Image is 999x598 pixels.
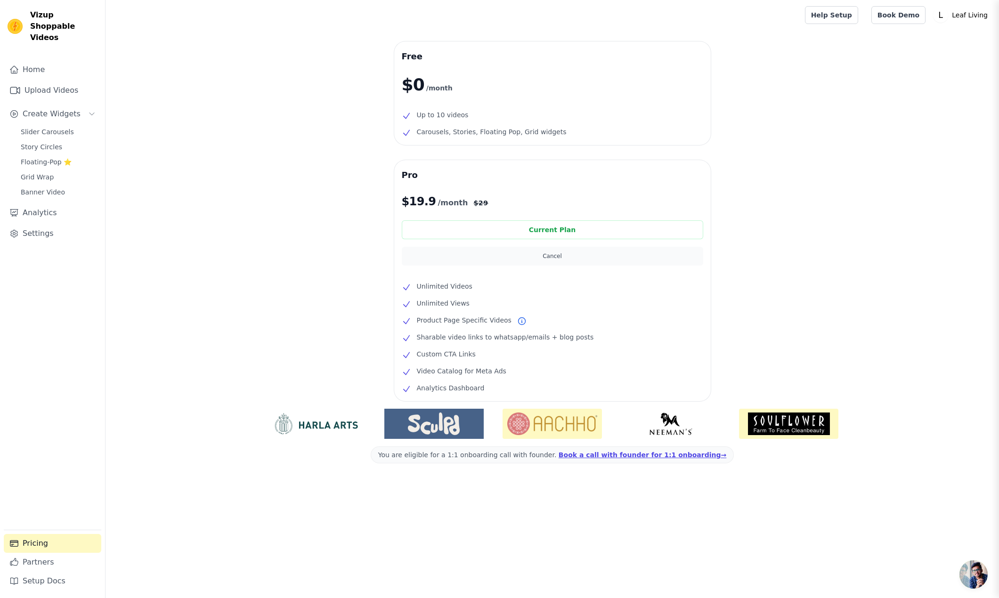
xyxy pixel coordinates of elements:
p: Leaf Living [948,7,991,24]
img: Vizup [8,19,23,34]
a: Book Demo [871,6,926,24]
span: Grid Wrap [21,172,54,182]
div: 开放式聊天 [959,560,988,589]
span: Story Circles [21,142,62,152]
span: Unlimited Views [417,298,470,309]
a: Help Setup [805,6,858,24]
a: Story Circles [15,140,101,154]
span: $0 [402,75,424,94]
img: Neeman's [621,412,720,435]
li: Custom CTA Links [402,348,703,360]
img: HarlaArts [266,412,365,435]
span: Up to 10 videos [417,109,469,121]
span: Sharable video links to whatsapp/emails + blog posts [417,331,594,343]
h3: Pro [402,168,703,183]
span: Carousels, Stories, Floating Pop, Grid widgets [417,126,567,137]
a: Pricing [4,534,101,553]
button: L Leaf Living [933,7,991,24]
a: Partners [4,553,101,572]
a: Floating-Pop ⭐ [15,155,101,169]
span: $ 29 [473,198,488,208]
a: Banner Video [15,186,101,199]
a: Upload Videos [4,81,101,100]
span: Floating-Pop ⭐ [21,157,72,167]
span: $ 19.9 [402,194,436,209]
button: Cancel [402,247,703,266]
a: Grid Wrap [15,170,101,184]
span: Unlimited Videos [417,281,472,292]
span: Banner Video [21,187,65,197]
a: Home [4,60,101,79]
div: Current Plan [402,220,703,239]
span: /month [438,197,468,209]
li: Video Catalog for Meta Ads [402,365,703,377]
span: Slider Carousels [21,127,74,137]
img: Sculpd US [384,412,484,435]
img: Soulflower [739,409,838,439]
a: Slider Carousels [15,125,101,138]
a: Book a call with founder for 1:1 onboarding [559,451,726,459]
a: Settings [4,224,101,243]
a: Setup Docs [4,572,101,590]
span: Create Widgets [23,108,81,120]
span: Analytics Dashboard [417,382,485,394]
img: Aachho [503,409,602,439]
a: Analytics [4,203,101,222]
text: L [938,10,943,20]
span: Product Page Specific Videos [417,315,512,326]
h3: Free [402,49,703,64]
span: /month [426,82,453,94]
button: Create Widgets [4,105,101,123]
span: Vizup Shoppable Videos [30,9,97,43]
